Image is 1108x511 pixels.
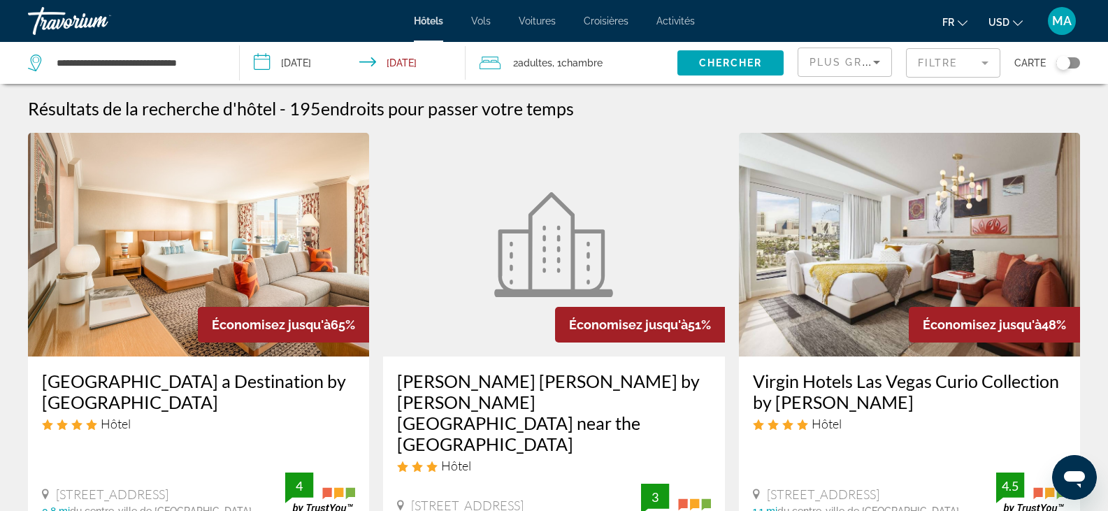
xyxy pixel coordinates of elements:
[767,487,879,502] span: [STREET_ADDRESS]
[1052,455,1097,500] iframe: Bouton de lancement de la fenêtre de messagerie
[518,57,552,69] span: Adultes
[101,416,131,431] span: Hôtel
[414,15,443,27] a: Hôtels
[552,53,603,73] span: , 1
[909,307,1080,343] div: 48%
[28,3,168,39] a: Travorium
[739,133,1080,357] img: Hotel image
[812,416,842,431] span: Hôtel
[923,317,1042,332] span: Économisez jusqu'à
[1052,14,1072,28] span: MA
[1014,53,1046,73] span: Carte
[28,133,369,357] img: Hotel image
[942,12,967,32] button: Change language
[383,133,724,357] a: Hotel image
[513,53,552,73] span: 2
[56,487,168,502] span: [STREET_ADDRESS]
[494,192,613,297] img: Hotel image
[584,15,628,27] a: Croisières
[471,15,491,27] a: Vols
[677,50,784,75] button: Chercher
[1046,57,1080,69] button: Toggle map
[942,17,954,28] span: fr
[212,317,331,332] span: Économisez jusqu'à
[28,98,276,119] h1: Résultats de la recherche d'hôtel
[240,42,466,84] button: Check-in date: Jan 7, 2026 Check-out date: Jan 10, 2026
[555,307,725,343] div: 51%
[289,98,574,119] h2: 195
[561,57,603,69] span: Chambre
[42,370,355,412] a: [GEOGRAPHIC_DATA] a Destination by [GEOGRAPHIC_DATA]
[641,489,669,505] div: 3
[441,458,471,473] span: Hôtel
[699,57,763,69] span: Chercher
[988,12,1023,32] button: Change currency
[280,98,286,119] span: -
[656,15,695,27] a: Activités
[810,54,880,71] mat-select: Sort by
[42,416,355,431] div: 4 star Hotel
[397,370,710,454] a: [PERSON_NAME] [PERSON_NAME] by [PERSON_NAME] [GEOGRAPHIC_DATA] near the [GEOGRAPHIC_DATA]
[996,477,1024,494] div: 4.5
[519,15,556,27] a: Voitures
[906,48,1000,78] button: Filter
[753,370,1066,412] a: Virgin Hotels Las Vegas Curio Collection by [PERSON_NAME]
[397,458,710,473] div: 3 star Hotel
[1044,6,1080,36] button: User Menu
[569,317,688,332] span: Économisez jusqu'à
[321,98,574,119] span: endroits pour passer votre temps
[285,477,313,494] div: 4
[466,42,677,84] button: Travelers: 2 adults, 0 children
[810,57,977,68] span: Plus grandes économies
[988,17,1009,28] span: USD
[198,307,369,343] div: 65%
[753,416,1066,431] div: 4 star Hotel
